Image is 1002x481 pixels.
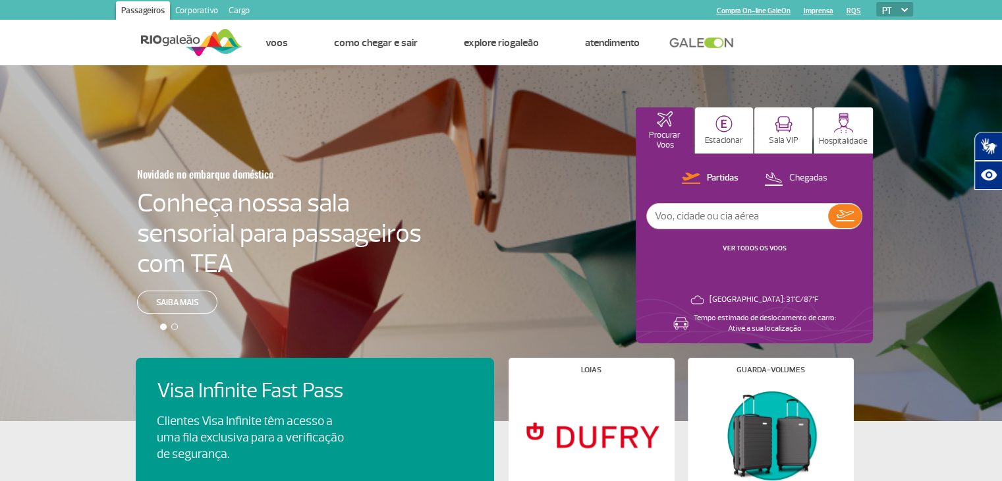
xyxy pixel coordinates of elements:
a: Passageiros [116,1,170,22]
a: Como chegar e sair [334,36,418,49]
button: Partidas [678,170,742,187]
h4: Guarda-volumes [737,366,805,374]
img: hospitality.svg [833,113,854,133]
button: Abrir tradutor de língua de sinais. [974,132,1002,161]
p: Partidas [707,172,738,184]
p: Tempo estimado de deslocamento de carro: Ative a sua localização [694,313,836,334]
h4: Visa Infinite Fast Pass [157,379,366,403]
button: Hospitalidade [814,107,873,154]
p: Chegadas [789,172,827,184]
h4: Lojas [581,366,601,374]
p: Sala VIP [769,136,798,146]
button: Estacionar [695,107,753,154]
p: Hospitalidade [819,136,868,146]
p: Procurar Voos [642,130,687,150]
a: Saiba mais [137,291,217,314]
button: Chegadas [760,170,831,187]
a: Compra On-line GaleOn [717,7,791,15]
img: airplaneHomeActive.svg [657,111,673,127]
a: Corporativo [170,1,223,22]
button: VER TODOS OS VOOS [719,243,791,254]
a: Atendimento [585,36,640,49]
button: Abrir recursos assistivos. [974,161,1002,190]
a: Cargo [223,1,255,22]
p: [GEOGRAPHIC_DATA]: 31°C/87°F [710,295,818,305]
h4: Conheça nossa sala sensorial para passageiros com TEA [137,188,422,279]
a: Explore RIOgaleão [464,36,539,49]
img: carParkingHome.svg [715,115,733,132]
a: RQS [847,7,861,15]
a: Voos [265,36,288,49]
input: Voo, cidade ou cia aérea [647,204,828,229]
p: Clientes Visa Infinite têm acesso a uma fila exclusiva para a verificação de segurança. [157,413,344,463]
button: Sala VIP [754,107,812,154]
a: VER TODOS OS VOOS [723,244,787,252]
a: Imprensa [804,7,833,15]
a: Visa Infinite Fast PassClientes Visa Infinite têm acesso a uma fila exclusiva para a verificação ... [157,379,473,463]
p: Estacionar [705,136,743,146]
div: Plugin de acessibilidade da Hand Talk. [974,132,1002,190]
h3: Novidade no embarque doméstico [137,160,357,188]
img: vipRoom.svg [775,116,793,132]
button: Procurar Voos [636,107,694,154]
